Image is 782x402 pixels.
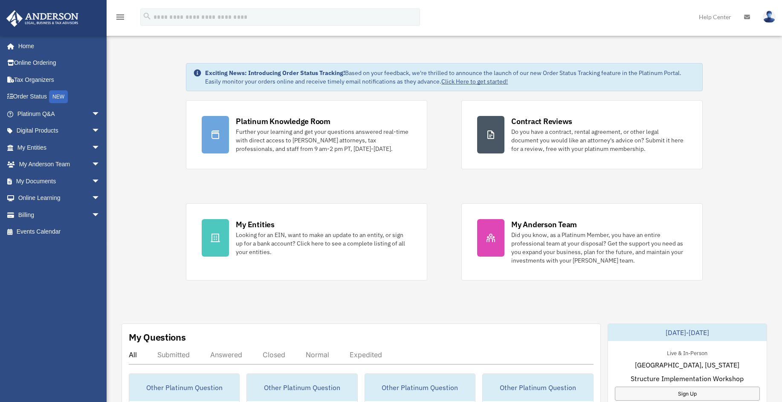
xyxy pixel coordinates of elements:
span: arrow_drop_down [92,206,109,224]
div: Other Platinum Question [129,374,239,401]
a: Platinum Knowledge Room Further your learning and get your questions answered real-time with dire... [186,100,427,169]
div: Did you know, as a Platinum Member, you have an entire professional team at your disposal? Get th... [511,231,687,265]
a: My Entitiesarrow_drop_down [6,139,113,156]
div: Based on your feedback, we're thrilled to announce the launch of our new Order Status Tracking fe... [205,69,695,86]
div: My Questions [129,331,186,344]
div: Looking for an EIN, want to make an update to an entity, or sign up for a bank account? Click her... [236,231,411,256]
div: Do you have a contract, rental agreement, or other legal document you would like an attorney's ad... [511,127,687,153]
span: arrow_drop_down [92,139,109,156]
a: Digital Productsarrow_drop_down [6,122,113,139]
a: Home [6,38,109,55]
div: Other Platinum Question [247,374,357,401]
div: NEW [49,90,68,103]
div: Live & In-Person [660,348,714,357]
span: Structure Implementation Workshop [631,373,744,384]
strong: Exciting News: Introducing Order Status Tracking! [205,69,345,77]
a: Sign Up [615,387,760,401]
span: arrow_drop_down [92,190,109,207]
a: Click Here to get started! [441,78,508,85]
img: Anderson Advisors Platinum Portal [4,10,81,27]
div: Further your learning and get your questions answered real-time with direct access to [PERSON_NAM... [236,127,411,153]
div: My Anderson Team [511,219,577,230]
div: Platinum Knowledge Room [236,116,330,127]
a: Billingarrow_drop_down [6,206,113,223]
a: Platinum Q&Aarrow_drop_down [6,105,113,122]
i: menu [115,12,125,22]
div: Contract Reviews [511,116,572,127]
span: arrow_drop_down [92,105,109,123]
a: My Anderson Team Did you know, as a Platinum Member, you have an entire professional team at your... [461,203,703,281]
a: My Anderson Teamarrow_drop_down [6,156,113,173]
span: [GEOGRAPHIC_DATA], [US_STATE] [635,360,739,370]
div: Normal [306,350,329,359]
a: Events Calendar [6,223,113,240]
a: My Entities Looking for an EIN, want to make an update to an entity, or sign up for a bank accoun... [186,203,427,281]
a: Online Ordering [6,55,113,72]
div: Expedited [350,350,382,359]
a: My Documentsarrow_drop_down [6,173,113,190]
img: User Pic [763,11,776,23]
div: My Entities [236,219,274,230]
i: search [142,12,152,21]
span: arrow_drop_down [92,173,109,190]
a: Online Learningarrow_drop_down [6,190,113,207]
a: Contract Reviews Do you have a contract, rental agreement, or other legal document you would like... [461,100,703,169]
div: Other Platinum Question [483,374,593,401]
div: [DATE]-[DATE] [608,324,767,341]
a: Tax Organizers [6,71,113,88]
div: Other Platinum Question [365,374,475,401]
div: Answered [210,350,242,359]
div: All [129,350,137,359]
span: arrow_drop_down [92,156,109,174]
div: Submitted [157,350,190,359]
a: Order StatusNEW [6,88,113,106]
div: Closed [263,350,285,359]
a: menu [115,15,125,22]
span: arrow_drop_down [92,122,109,140]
